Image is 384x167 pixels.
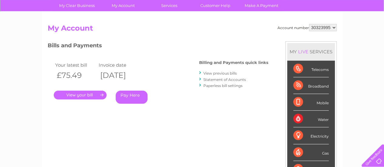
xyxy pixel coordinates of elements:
a: Log out [364,26,378,30]
div: Broadband [293,77,329,94]
h4: Billing and Payments quick links [199,60,268,65]
a: Paperless bill settings [203,83,243,88]
a: Contact [344,26,359,30]
div: MY SERVICES [287,43,335,60]
div: Electricity [293,127,329,144]
a: . [54,91,107,99]
a: 0333 014 3131 [270,3,311,11]
div: Clear Business is a trading name of Verastar Limited (registered in [GEOGRAPHIC_DATA] No. 3667643... [49,3,336,29]
a: View previous bills [203,71,237,75]
a: Blog [331,26,340,30]
img: logo.png [13,16,44,34]
a: Energy [292,26,306,30]
td: Invoice date [97,61,141,69]
td: Your latest bill [54,61,97,69]
th: [DATE] [97,69,141,82]
a: Pay Here [116,91,148,104]
div: Mobile [293,94,329,111]
h2: My Account [48,24,337,35]
div: Gas [293,144,329,161]
div: Water [293,111,329,127]
a: Water [277,26,289,30]
a: Telecoms [309,26,328,30]
div: Telecoms [293,61,329,77]
h3: Bills and Payments [48,41,268,52]
div: Account number [277,24,337,31]
a: Statement of Accounts [203,77,246,82]
th: £75.49 [54,69,97,82]
div: LIVE [297,49,310,55]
